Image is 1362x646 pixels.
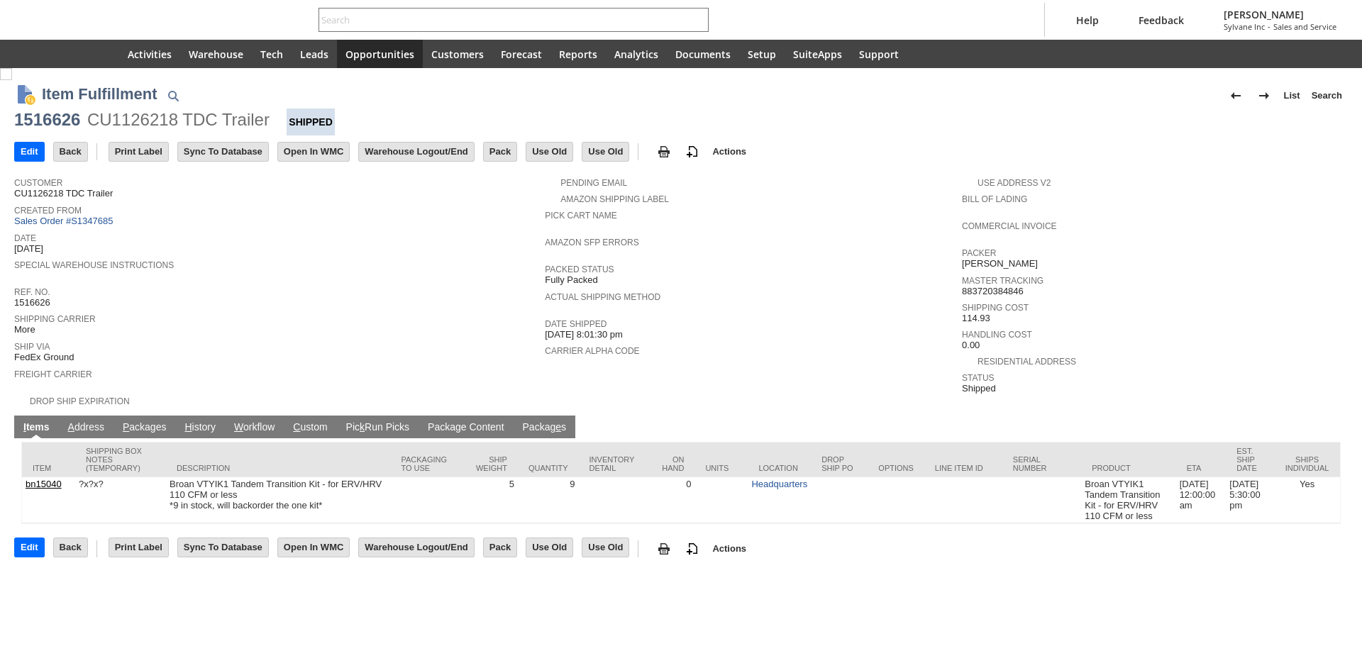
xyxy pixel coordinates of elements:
[793,48,842,61] span: SuiteApps
[545,292,660,302] a: Actual Shipping Method
[518,477,579,523] td: 9
[431,48,484,61] span: Customers
[935,464,992,472] div: Line Item ID
[1273,21,1336,32] span: Sales and Service
[260,48,283,61] span: Tech
[14,108,80,131] div: 1516626
[14,287,50,297] a: Ref. No.
[166,477,390,523] td: Broan VTYIK1 Tandem Transition Kit - for ERV/HRV 110 CFM or less *9 in stock, will backorder the ...
[14,216,116,226] a: Sales Order #S1347685
[660,455,684,472] div: On Hand
[60,45,77,62] svg: Shortcuts
[1274,477,1340,523] td: Yes
[1187,464,1216,472] div: ETA
[1224,21,1265,32] span: Sylvane Inc
[180,40,252,68] a: Warehouse
[181,421,219,435] a: History
[17,40,51,68] a: Recent Records
[123,421,129,433] span: P
[492,40,550,68] a: Forecast
[962,383,996,394] span: Shipped
[545,211,617,221] a: Pick Cart Name
[748,48,776,61] span: Setup
[68,421,74,433] span: A
[962,221,1057,231] a: Commercial Invoice
[689,11,706,28] svg: Search
[289,421,331,435] a: Custom
[1092,464,1165,472] div: Product
[20,421,53,435] a: Items
[545,319,607,329] a: Date Shipped
[978,357,1076,367] a: Residential Address
[14,352,74,363] span: FedEx Ground
[859,48,899,61] span: Support
[119,40,180,68] a: Activities
[278,538,350,557] input: Open In WMC
[234,421,243,433] span: W
[1278,84,1306,107] a: List
[739,40,785,68] a: Setup
[589,455,639,472] div: Inventory Detail
[560,194,669,204] a: Amazon Shipping Label
[293,421,300,433] span: C
[26,45,43,62] svg: Recent Records
[14,206,82,216] a: Created From
[962,276,1043,286] a: Master Tracking
[23,421,26,433] span: I
[1013,455,1070,472] div: Serial Number
[424,421,507,435] a: Package Content
[278,143,350,161] input: Open In WMC
[252,40,292,68] a: Tech
[360,421,365,433] span: k
[1285,455,1329,472] div: Ships Individual
[962,194,1027,204] a: Bill Of Lading
[545,264,614,274] a: Packed Status
[14,324,35,335] span: More
[962,303,1029,313] a: Shipping Cost
[1322,418,1339,435] a: Unrolled view on
[14,178,62,188] a: Customer
[851,40,907,68] a: Support
[300,48,328,61] span: Leads
[87,108,270,131] div: CU1126218 TDC Trailer
[119,421,170,435] a: Packages
[14,342,50,352] a: Ship Via
[1081,477,1175,523] td: Broan VTYIK1 Tandem Transition Kit - for ERV/HRV 110 CFM or less
[962,340,980,351] span: 0.00
[177,464,380,472] div: Description
[42,82,157,106] h1: Item Fulfillment
[1076,13,1099,27] span: Help
[178,143,268,161] input: Sync To Database
[705,464,737,472] div: Units
[1227,87,1244,104] img: Previous
[484,143,516,161] input: Pack
[65,421,108,435] a: Address
[707,543,752,554] a: Actions
[14,243,43,255] span: [DATE]
[184,421,192,433] span: H
[26,479,62,489] a: bn15040
[30,396,130,406] a: Drop Ship Expiration
[94,45,111,62] svg: Home
[128,48,172,61] span: Activities
[345,48,414,61] span: Opportunities
[555,421,561,433] span: e
[401,455,451,472] div: Packaging to Use
[1268,21,1270,32] span: -
[614,48,658,61] span: Analytics
[878,464,914,472] div: Options
[978,178,1051,188] a: Use Address V2
[582,538,629,557] input: Use Old
[545,329,623,340] span: [DATE] 8:01:30 pm
[962,373,995,383] a: Status
[473,455,507,472] div: Ship Weight
[545,346,639,356] a: Carrier Alpha Code
[655,143,672,160] img: print.svg
[109,538,168,557] input: Print Label
[655,540,672,557] img: print.svg
[545,238,638,247] a: Amazon SFP Errors
[359,538,473,557] input: Warehouse Logout/End
[15,143,44,161] input: Edit
[501,48,542,61] span: Forecast
[14,369,92,379] a: Freight Carrier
